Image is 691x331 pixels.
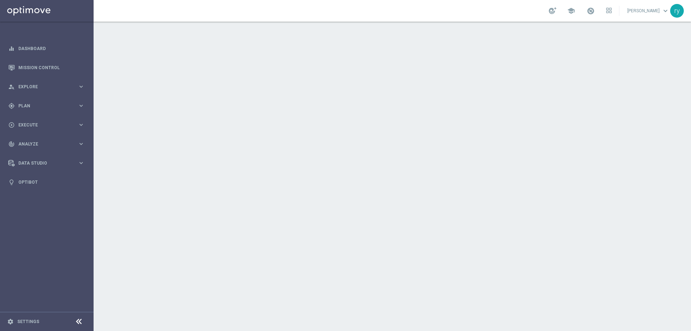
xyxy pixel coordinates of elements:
[670,4,684,18] div: ry
[8,46,85,52] button: equalizer Dashboard
[78,83,85,90] i: keyboard_arrow_right
[8,45,15,52] i: equalizer
[8,141,85,147] button: track_changes Analyze keyboard_arrow_right
[8,39,85,58] div: Dashboard
[78,121,85,128] i: keyboard_arrow_right
[8,122,85,128] button: play_circle_outline Execute keyboard_arrow_right
[8,65,85,71] button: Mission Control
[8,179,15,185] i: lightbulb
[18,58,85,77] a: Mission Control
[8,84,85,90] button: person_search Explore keyboard_arrow_right
[18,39,85,58] a: Dashboard
[8,103,78,109] div: Plan
[567,7,575,15] span: school
[78,102,85,109] i: keyboard_arrow_right
[8,179,85,185] button: lightbulb Optibot
[8,141,15,147] i: track_changes
[8,103,85,109] button: gps_fixed Plan keyboard_arrow_right
[18,161,78,165] span: Data Studio
[8,84,78,90] div: Explore
[8,160,78,166] div: Data Studio
[78,160,85,166] i: keyboard_arrow_right
[627,5,670,16] a: [PERSON_NAME]keyboard_arrow_down
[8,103,15,109] i: gps_fixed
[8,160,85,166] button: Data Studio keyboard_arrow_right
[8,173,85,192] div: Optibot
[8,84,15,90] i: person_search
[18,142,78,146] span: Analyze
[18,104,78,108] span: Plan
[8,58,85,77] div: Mission Control
[661,7,669,15] span: keyboard_arrow_down
[18,173,85,192] a: Optibot
[78,140,85,147] i: keyboard_arrow_right
[18,85,78,89] span: Explore
[8,141,78,147] div: Analyze
[8,122,15,128] i: play_circle_outline
[17,319,39,324] a: Settings
[8,122,78,128] div: Execute
[18,123,78,127] span: Execute
[7,318,14,325] i: settings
